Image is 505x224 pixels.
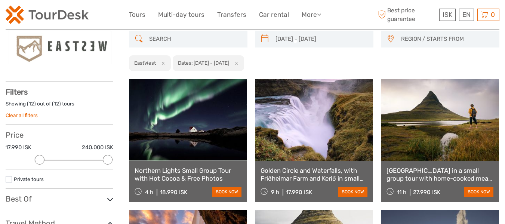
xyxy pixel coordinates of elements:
[6,144,31,151] label: 17.990 ISK
[272,33,370,46] input: SELECT DATES
[387,167,493,182] a: [GEOGRAPHIC_DATA] in a small group tour with home-cooked meal included
[6,194,113,203] h3: Best Of
[464,187,493,197] a: book now
[398,33,496,45] button: REGION / STARTS FROM
[6,6,89,24] img: 120-15d4194f-c635-41b9-a512-a3cb382bfb57_logo_small.png
[490,11,496,18] span: 0
[178,60,229,66] h2: Dates: [DATE] - [DATE]
[6,112,38,118] a: Clear all filters
[261,167,367,182] a: Golden Circle and Waterfalls, with Friðheimar Farm and Kerið in small group
[146,33,243,46] input: SEARCH
[6,88,28,96] strong: Filters
[230,59,240,67] button: x
[271,189,279,196] span: 9 h
[134,60,156,66] h2: EastWest
[413,189,440,196] div: 27.990 ISK
[10,13,84,19] p: We're away right now. Please check back later!
[82,144,113,151] label: 240.000 ISK
[212,187,241,197] a: book now
[29,100,34,107] label: 12
[8,31,111,64] img: 1241-1_logo_thumbnail.jpeg
[157,59,167,67] button: x
[397,189,406,196] span: 11 h
[338,187,367,197] a: book now
[302,9,321,20] a: More
[217,9,246,20] a: Transfers
[14,176,44,182] a: Private tours
[286,189,312,196] div: 17.990 ISK
[158,9,204,20] a: Multi-day tours
[6,131,113,139] h3: Price
[129,9,145,20] a: Tours
[443,11,452,18] span: ISK
[145,189,153,196] span: 4 h
[135,167,241,182] a: Northern Lights Small Group Tour with Hot Cocoa & Free Photos
[6,100,113,112] div: Showing ( ) out of ( ) tours
[160,189,187,196] div: 18.990 ISK
[86,12,95,21] button: Open LiveChat chat widget
[376,6,437,23] span: Best price guarantee
[459,9,474,21] div: EN
[54,100,59,107] label: 12
[259,9,289,20] a: Car rental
